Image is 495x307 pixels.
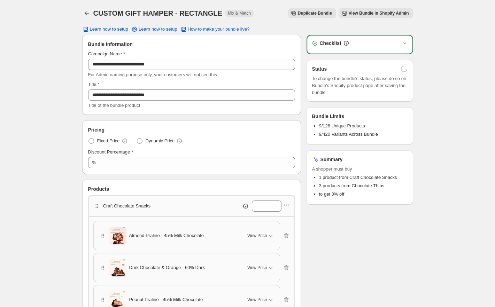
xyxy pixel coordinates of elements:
h3: Summary [320,156,343,163]
span: 9/420 Variants Across Bundle [319,132,378,137]
button: View Price [243,230,278,241]
li: 3 products from Chocolate Thins [319,182,408,189]
span: To change the bundle's status, please do so on Bundle's Shopify product page after saving the bundle [312,75,408,96]
span: View Price [247,233,267,238]
li: 1 product from Craft Chocolate Snacks [319,174,408,181]
h1: CUSTOM GIFT HAMPER - RECTANGLE [93,9,222,17]
div: % [92,159,96,166]
span: 9/128 Unique Products [319,123,365,128]
span: Almond Praline - 45% Milk Chocolate [129,232,204,239]
span: Title of the bundle product [88,103,140,108]
a: Learn how to setup [127,24,181,34]
button: Learn how to setup [78,24,133,34]
h3: Bundle Limits [312,113,345,120]
span: Dark Chocolate & Orange - 60% Dark [129,264,205,271]
label: Title [88,81,100,88]
span: Products [88,186,109,192]
span: Learn how to setup [139,26,177,32]
img: Dark Chocolate & Orange - 60% Dark [109,257,126,278]
span: View Price [247,265,267,270]
span: Duplicate Bundle [298,10,332,16]
span: For Admin naming purpose only, your customers will not see this [88,72,217,77]
span: Learn how to setup [90,26,129,32]
p: Craft Chocolate Snacks [103,203,151,210]
span: Dynamic Price [146,137,175,144]
button: View Price [243,262,278,273]
button: Duplicate Bundle [288,8,336,18]
h3: Status [312,65,327,72]
button: View Price [243,294,278,305]
label: Campaign Name [88,50,125,57]
img: Almond Praline - 45% Milk Chocolate [109,225,126,246]
span: Fixed Price [97,137,120,144]
span: A shopper must buy [312,166,408,173]
span: Peanut Praline - 45% Milk Chocolate [129,296,203,303]
span: View Price [247,297,267,302]
span: Bundle Information [88,41,133,48]
button: View Bundle in Shopify Admin [339,8,413,18]
button: How to make your bundle live? [176,24,254,34]
label: Discount Percentage [88,149,133,156]
h3: Checklist [320,40,341,47]
span: View Bundle in Shopify Admin [349,10,409,16]
li: to get 0% off [319,191,408,198]
button: Back [82,8,92,18]
span: Pricing [88,126,105,133]
span: Mix & Match [228,10,251,16]
span: How to make your bundle live? [188,26,250,32]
